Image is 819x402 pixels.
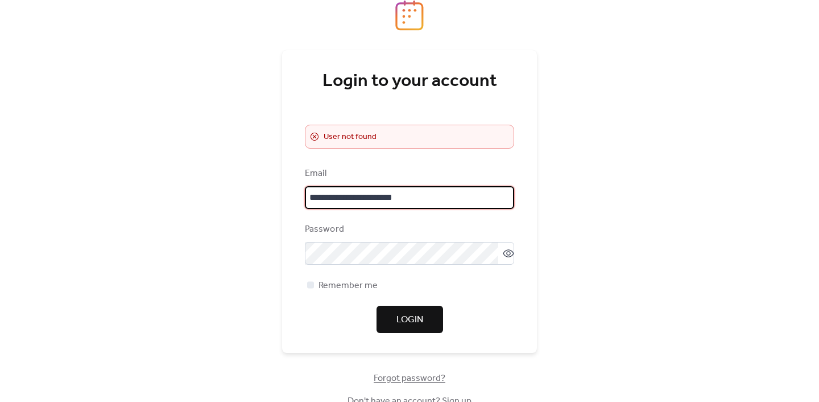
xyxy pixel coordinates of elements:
[305,167,512,181] div: Email
[396,313,423,327] span: Login
[305,70,514,93] div: Login to your account
[305,223,512,236] div: Password
[318,279,378,293] span: Remember me
[374,375,445,382] a: Forgot password?
[324,130,377,144] span: User not found
[377,306,443,333] button: Login
[374,372,445,385] span: Forgot password?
